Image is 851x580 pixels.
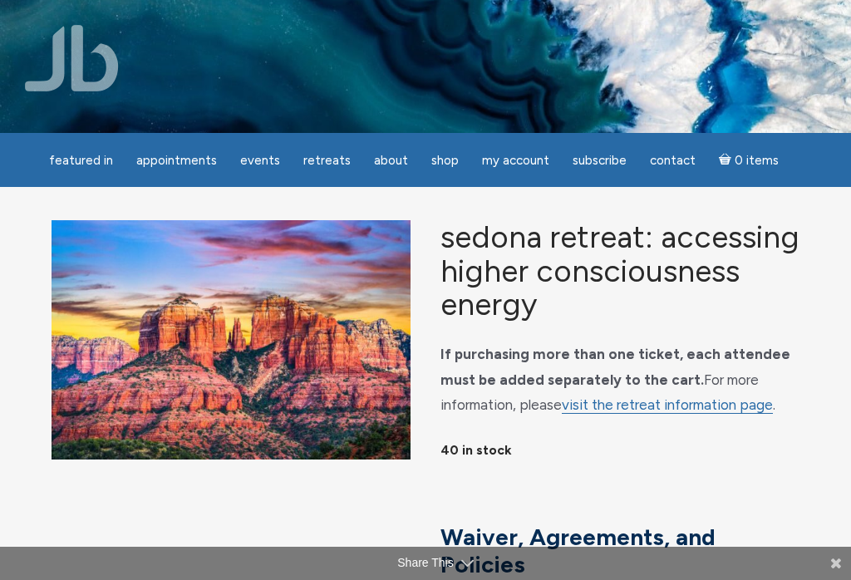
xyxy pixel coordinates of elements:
span: My Account [482,153,549,168]
p: 40 in stock [440,438,799,464]
span: featured in [49,153,113,168]
span: Shop [431,153,459,168]
span: About [374,153,408,168]
strong: If purchasing more than one ticket, each attendee must be added separately to the cart. [440,346,790,388]
img: Sedona Retreat: Accessing Higher Consciousness Energy [52,220,411,460]
a: featured in [39,145,123,177]
a: Cart0 items [709,143,789,177]
a: About [364,145,418,177]
span: 0 items [735,155,779,167]
span: Subscribe [573,153,627,168]
i: Cart [719,153,735,168]
a: Subscribe [563,145,637,177]
img: Jamie Butler. The Everyday Medium [25,25,119,91]
span: Events [240,153,280,168]
a: Contact [640,145,706,177]
span: Contact [650,153,696,168]
a: My Account [472,145,559,177]
a: visit the retreat information page [562,396,773,414]
a: Retreats [293,145,361,177]
a: Events [230,145,290,177]
h1: Sedona Retreat: Accessing Higher Consciousness Energy [440,220,799,322]
span: Appointments [136,153,217,168]
p: For more information, please . [440,342,799,418]
a: Appointments [126,145,227,177]
span: Retreats [303,153,351,168]
h3: Waiver, Agreements, and Policies [440,523,786,579]
a: Shop [421,145,469,177]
